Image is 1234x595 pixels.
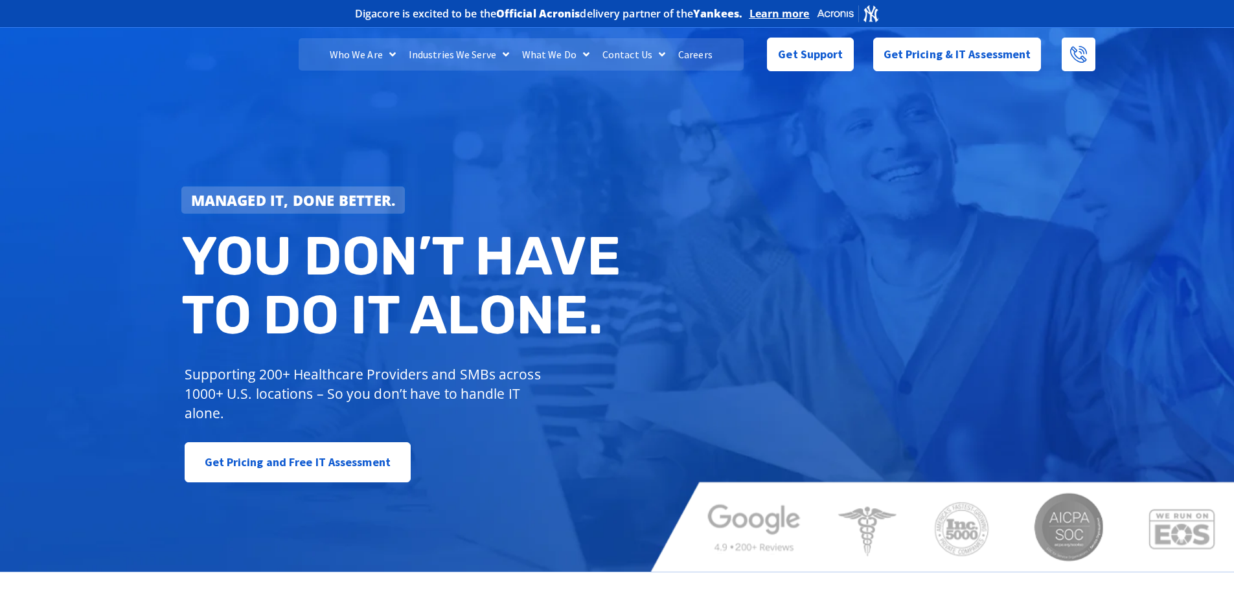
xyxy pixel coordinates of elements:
span: Get Pricing and Free IT Assessment [205,449,391,475]
h2: Digacore is excited to be the delivery partner of the [355,8,743,19]
span: Get Pricing & IT Assessment [884,41,1031,67]
h2: You don’t have to do IT alone. [181,227,627,345]
a: Learn more [749,7,810,20]
img: DigaCore Technology Consulting [138,34,232,75]
img: Acronis [816,4,880,23]
a: Careers [672,38,719,71]
span: Get Support [778,41,843,67]
b: Yankees. [693,6,743,21]
a: Managed IT, done better. [181,186,406,214]
a: Get Pricing and Free IT Assessment [185,442,411,482]
a: Contact Us [596,38,672,71]
p: Supporting 200+ Healthcare Providers and SMBs across 1000+ U.S. locations – So you don’t have to ... [185,365,547,423]
a: Get Pricing & IT Assessment [873,38,1042,71]
nav: Menu [299,38,743,71]
a: Who We Are [323,38,402,71]
a: Get Support [767,38,853,71]
a: What We Do [516,38,596,71]
a: Industries We Serve [402,38,516,71]
strong: Managed IT, done better. [191,190,396,210]
b: Official Acronis [496,6,580,21]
